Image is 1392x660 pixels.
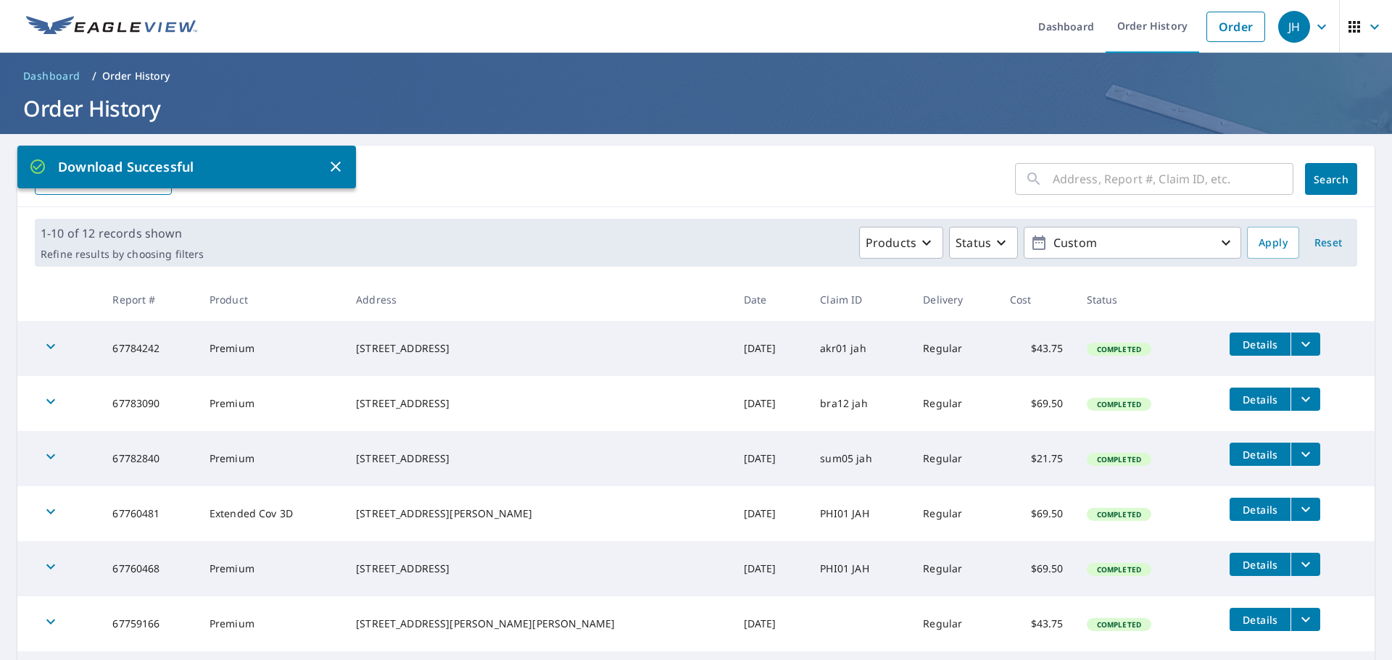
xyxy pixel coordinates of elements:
[1206,12,1265,42] a: Order
[1238,448,1282,461] span: Details
[1317,172,1346,186] span: Search
[1278,11,1310,43] div: JH
[41,225,204,242] p: 1-10 of 12 records shown
[732,431,809,486] td: [DATE]
[1290,443,1320,466] button: filesDropdownBtn-67782840
[732,376,809,431] td: [DATE]
[1053,159,1293,199] input: Address, Report #, Claim ID, etc.
[911,541,998,596] td: Regular
[1238,503,1282,517] span: Details
[102,69,170,83] p: Order History
[998,431,1075,486] td: $21.75
[911,431,998,486] td: Regular
[732,321,809,376] td: [DATE]
[859,227,943,259] button: Products
[1088,564,1150,575] span: Completed
[911,376,998,431] td: Regular
[101,278,197,321] th: Report #
[1290,388,1320,411] button: filesDropdownBtn-67783090
[1290,553,1320,576] button: filesDropdownBtn-67760468
[911,278,998,321] th: Delivery
[949,227,1018,259] button: Status
[808,321,911,376] td: akr01 jah
[17,64,1375,88] nav: breadcrumb
[101,431,197,486] td: 67782840
[1088,454,1150,464] span: Completed
[866,234,916,251] p: Products
[356,341,721,356] div: [STREET_ADDRESS]
[17,93,1375,123] h1: Order History
[1247,227,1299,259] button: Apply
[998,321,1075,376] td: $43.75
[1230,333,1290,356] button: detailsBtn-67784242
[356,617,721,631] div: [STREET_ADDRESS][PERSON_NAME][PERSON_NAME]
[732,596,809,651] td: [DATE]
[998,486,1075,541] td: $69.50
[1305,163,1357,195] button: Search
[1290,498,1320,521] button: filesDropdownBtn-67760481
[1238,558,1282,572] span: Details
[101,321,197,376] td: 67784242
[998,596,1075,651] td: $43.75
[101,596,197,651] td: 67759166
[23,69,80,83] span: Dashboard
[808,431,911,486] td: sum05 jah
[1088,399,1150,409] span: Completed
[1075,278,1219,321] th: Status
[1311,234,1346,252] span: Reset
[911,486,998,541] td: Regular
[956,234,991,251] p: Status
[911,596,998,651] td: Regular
[356,506,721,521] div: [STREET_ADDRESS][PERSON_NAME]
[1230,388,1290,411] button: detailsBtn-67783090
[198,596,344,651] td: Premium
[198,541,344,596] td: Premium
[911,321,998,376] td: Regular
[92,67,96,85] li: /
[998,376,1075,431] td: $69.50
[1259,234,1288,252] span: Apply
[998,541,1075,596] td: $69.50
[356,396,721,411] div: [STREET_ADDRESS]
[1230,498,1290,521] button: detailsBtn-67760481
[26,16,197,38] img: EV Logo
[17,64,86,88] a: Dashboard
[808,376,911,431] td: bra12 jah
[198,486,344,541] td: Extended Cov 3D
[198,321,344,376] td: Premium
[1230,608,1290,631] button: detailsBtn-67759166
[732,486,809,541] td: [DATE]
[101,541,197,596] td: 67760468
[101,486,197,541] td: 67760481
[198,431,344,486] td: Premium
[41,248,204,261] p: Refine results by choosing filters
[198,278,344,321] th: Product
[808,541,911,596] td: PHI01 JAH
[356,561,721,576] div: [STREET_ADDRESS]
[732,541,809,596] td: [DATE]
[1305,227,1351,259] button: Reset
[1088,619,1150,630] span: Completed
[1290,333,1320,356] button: filesDropdownBtn-67784242
[1088,509,1150,519] span: Completed
[1238,613,1282,627] span: Details
[732,278,809,321] th: Date
[808,486,911,541] td: PHI01 JAH
[198,376,344,431] td: Premium
[29,157,327,177] p: Download Successful
[1238,393,1282,406] span: Details
[998,278,1075,321] th: Cost
[1048,230,1217,256] p: Custom
[808,278,911,321] th: Claim ID
[344,278,732,321] th: Address
[1290,608,1320,631] button: filesDropdownBtn-67759166
[101,376,197,431] td: 67783090
[1230,553,1290,576] button: detailsBtn-67760468
[1024,227,1241,259] button: Custom
[1088,344,1150,354] span: Completed
[1230,443,1290,466] button: detailsBtn-67782840
[356,451,721,466] div: [STREET_ADDRESS]
[1238,338,1282,351] span: Details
